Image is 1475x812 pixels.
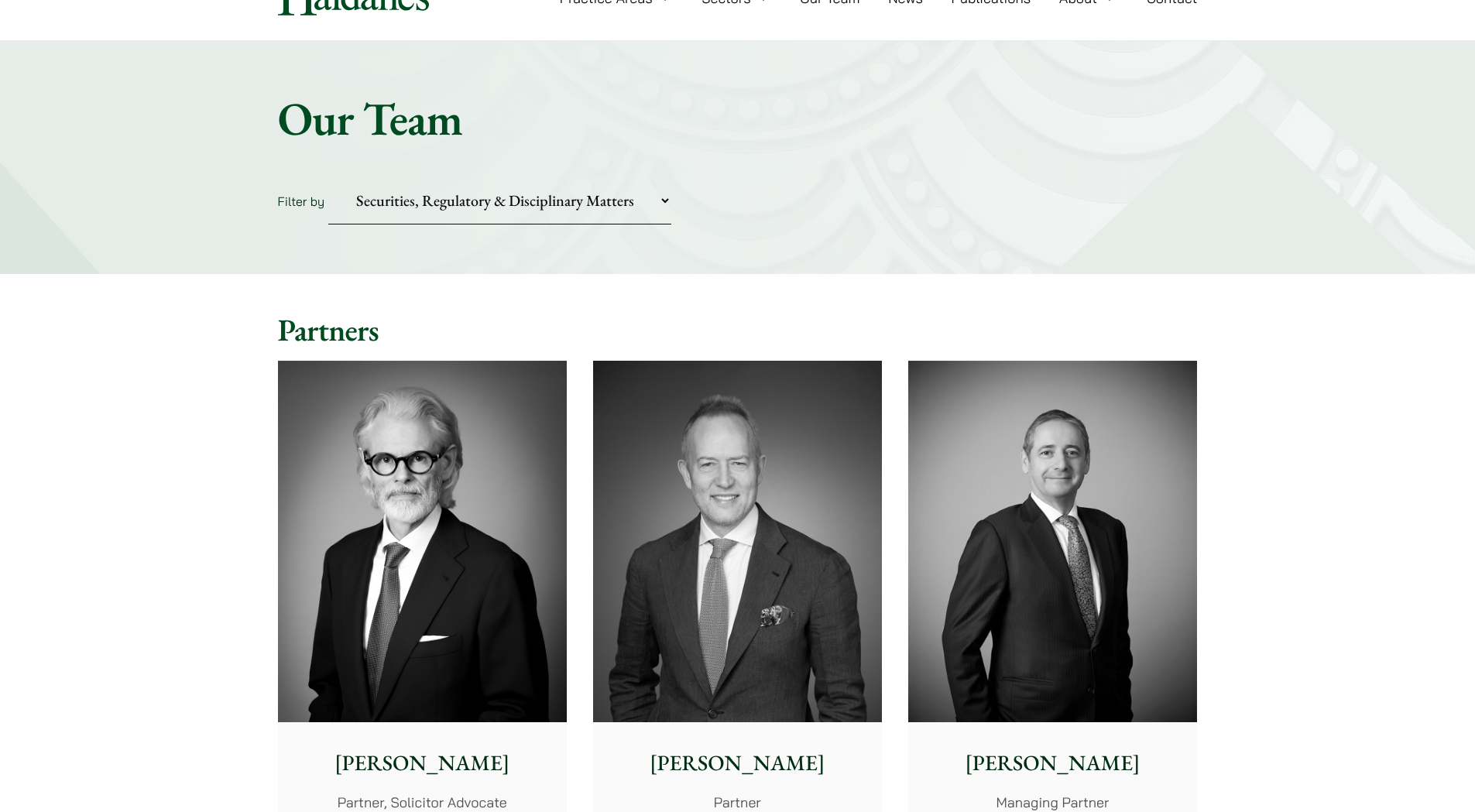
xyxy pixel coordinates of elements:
label: Filter by [278,194,325,209]
h1: Our Team [278,91,1198,146]
h2: Partners [278,311,1198,348]
p: [PERSON_NAME] [921,747,1185,779]
p: [PERSON_NAME] [605,747,870,779]
p: [PERSON_NAME] [290,747,554,779]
